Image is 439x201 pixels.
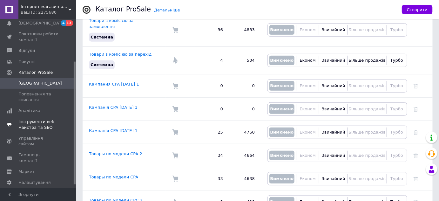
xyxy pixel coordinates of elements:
span: Поповнення та списання [18,91,59,103]
a: Видалити [414,107,418,111]
a: Товари з комісією за замовлення [89,18,133,29]
a: Видалити [414,130,418,135]
span: Вимкнено [270,58,294,63]
a: Кампанія CPA [DATE] 1 [89,105,138,110]
td: 4 [194,46,229,74]
span: Звичайний [322,27,345,32]
button: Звичайний [321,151,346,160]
span: Гаманець компанії [18,152,59,163]
div: Ваш ID: 2275680 [21,10,76,15]
span: Інструменти веб-майстра та SEO [18,119,59,130]
td: 25 [194,121,229,144]
span: Більше продажів [348,130,386,135]
span: Більше продажів [348,176,386,181]
span: Вимкнено [270,176,294,181]
button: Вимкнено [269,151,294,160]
td: 0 [229,74,261,98]
button: Економ [298,56,317,65]
td: 0 [194,98,229,121]
button: Більше продажів [349,104,385,114]
a: Кампания CPA [DATE] 1 [89,82,139,87]
button: Звичайний [321,174,346,184]
span: [DEMOGRAPHIC_DATA] [18,20,65,26]
button: Турбо [388,25,405,35]
button: Більше продажів [349,174,385,184]
button: Вимкнено [269,56,294,65]
span: Більше продажів [348,27,386,32]
span: Вимкнено [270,153,294,158]
img: Комісія за замовлення [172,176,179,182]
button: Більше продажів [349,56,385,65]
button: Турбо [388,81,405,91]
span: Вимкнено [270,107,294,111]
span: Інтернет-магазин радиокомпонентов "СІРІУС" [21,4,68,10]
span: Звичайний [322,83,345,88]
a: Кампанія CPA [DATE] 1 [89,128,138,133]
td: 0 [229,98,261,121]
button: Економ [298,174,317,184]
img: Комісія за замовлення [172,106,179,112]
span: Турбо [390,153,403,158]
button: Звичайний [321,81,346,91]
td: 4883 [229,13,261,46]
span: Економ [300,83,316,88]
button: Звичайний [321,56,346,65]
span: Відгуки [18,48,35,53]
span: Турбо [390,58,403,63]
button: Вимкнено [269,81,294,91]
button: Більше продажів [349,128,385,137]
button: Звичайний [321,104,346,114]
button: Економ [298,151,317,160]
span: Економ [300,27,316,32]
img: Комісія за замовлення [172,27,179,33]
span: Покупці [18,59,36,65]
span: Звичайний [322,130,345,135]
span: Турбо [390,176,403,181]
span: Управління сайтом [18,135,59,147]
a: Товары по модели CPA 2 [89,151,142,156]
span: Системна [91,62,113,67]
a: Товари з комісією за перехід [89,52,152,57]
button: Економ [298,81,317,91]
span: Налаштування [18,180,51,185]
span: Звичайний [322,107,345,111]
button: Турбо [388,151,405,160]
span: Вимкнено [270,83,294,88]
td: 33 [194,167,229,191]
button: Вимкнено [269,128,294,137]
a: Видалити [414,176,418,181]
td: 4664 [229,144,261,167]
span: Турбо [390,130,403,135]
a: Видалити [414,153,418,158]
a: Видалити [414,83,418,88]
span: Економ [300,107,316,111]
span: Створити [407,7,428,12]
span: Більше продажів [348,58,386,63]
span: Більше продажів [348,83,386,88]
button: Економ [298,128,317,137]
span: Показники роботи компанії [18,31,59,43]
img: Комісія за перехід [172,57,179,64]
span: Турбо [390,107,403,111]
button: Більше продажів [349,25,385,35]
span: Звичайний [322,58,345,63]
td: 34 [194,144,229,167]
button: Більше продажів [349,151,385,160]
span: [GEOGRAPHIC_DATA] [18,80,62,86]
a: Товары по модели CPA [89,175,138,179]
button: Створити [402,5,433,14]
button: Турбо [388,56,405,65]
span: Аналітика [18,108,40,114]
span: Маркет [18,169,35,175]
span: 4 [61,20,66,26]
span: Економ [300,153,316,158]
td: 504 [229,46,261,74]
span: Вимкнено [270,130,294,135]
button: Звичайний [321,25,346,35]
button: Економ [298,104,317,114]
span: Вимкнено [270,27,294,32]
span: Більше продажів [348,107,386,111]
span: Економ [300,58,316,63]
span: Звичайний [322,153,345,158]
span: Турбо [390,27,403,32]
